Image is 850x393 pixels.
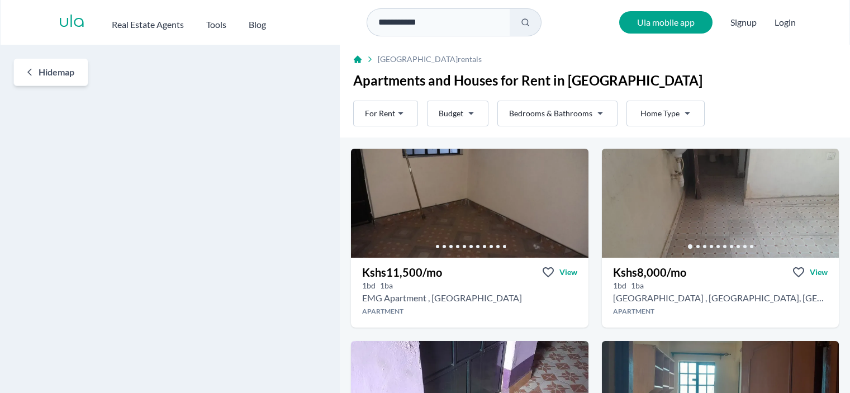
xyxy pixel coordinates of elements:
[439,108,463,119] span: Budget
[351,149,588,258] img: 1 bedroom Apartment for rent - Kshs 11,500/mo - in Kahawa West near The KBA School, Kahawa West C...
[613,291,828,305] h2: 1 bedroom Apartment for rent in Kahawa West - Kshs 8,000/mo -Kahawa West Station Road, Nairobi, K...
[365,108,395,119] span: For Rent
[351,258,588,328] a: Kshs11,500/moViewView property in detail1bd 1ba EMG Apartment , [GEOGRAPHIC_DATA]Apartment
[631,280,644,291] h5: 1 bathrooms
[775,16,796,29] button: Login
[249,13,266,31] a: Blog
[249,18,266,31] h2: Blog
[351,307,588,316] h4: Apartment
[353,101,418,126] button: For Rent
[619,11,713,34] a: Ula mobile app
[559,267,577,278] span: View
[640,108,680,119] span: Home Type
[362,280,376,291] h5: 1 bedrooms
[112,13,288,31] nav: Main
[353,72,837,89] h1: Apartments and Houses for Rent in [GEOGRAPHIC_DATA]
[613,280,626,291] h5: 1 bedrooms
[497,101,618,126] button: Bedrooms & Bathrooms
[380,280,393,291] h5: 1 bathrooms
[730,11,757,34] span: Signup
[626,101,705,126] button: Home Type
[206,18,226,31] h2: Tools
[206,13,226,31] button: Tools
[602,307,839,316] h4: Apartment
[602,149,839,258] img: 1 bedroom Apartment for rent - Kshs 8,000/mo - in Kahawa West along Kahawa West Station Road, Nai...
[362,264,442,280] h3: Kshs 11,500 /mo
[378,54,482,65] span: [GEOGRAPHIC_DATA] rentals
[810,267,828,278] span: View
[509,108,592,119] span: Bedrooms & Bathrooms
[427,101,488,126] button: Budget
[59,12,85,32] a: ula
[602,258,839,328] a: Kshs8,000/moViewView property in detail1bd 1ba [GEOGRAPHIC_DATA] , [GEOGRAPHIC_DATA], [GEOGRAPHIC...
[39,65,74,79] span: Hide map
[362,291,522,305] h2: 1 bedroom Apartment for rent in Kahawa West - Kshs 11,500/mo -The KBA School, Kahawa West Campus,...
[613,264,686,280] h3: Kshs 8,000 /mo
[112,13,184,31] button: Real Estate Agents
[112,18,184,31] h2: Real Estate Agents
